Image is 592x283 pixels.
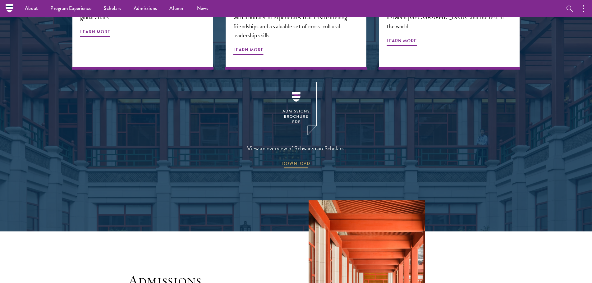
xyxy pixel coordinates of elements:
[282,160,310,169] span: DOWNLOAD
[247,143,345,153] span: View an overview of Schwarzman Scholars.
[387,37,417,47] span: Learn More
[80,28,110,38] span: Learn More
[247,82,345,169] a: View an overview of Schwarzman Scholars. DOWNLOAD
[233,46,264,56] span: Learn More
